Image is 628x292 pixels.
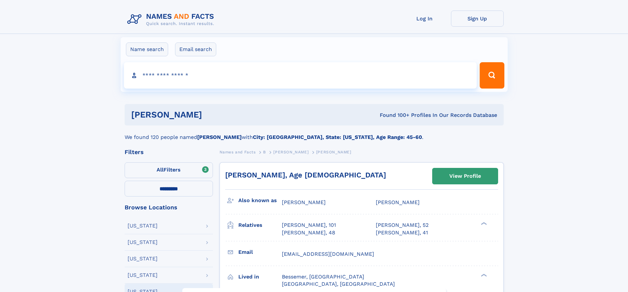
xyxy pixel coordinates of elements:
label: Name search [126,42,168,56]
h3: Lived in [238,271,282,282]
a: Names and Facts [220,148,256,156]
div: [US_STATE] [128,273,158,278]
span: B [263,150,266,154]
div: View Profile [449,169,481,184]
a: Log In [398,11,451,27]
h3: Relatives [238,220,282,231]
div: [US_STATE] [128,240,158,245]
b: City: [GEOGRAPHIC_DATA], State: [US_STATE], Age Range: 45-60 [253,134,422,140]
a: View Profile [433,168,498,184]
div: ❯ [479,222,487,226]
b: [PERSON_NAME] [197,134,242,140]
h3: Also known as [238,195,282,206]
a: [PERSON_NAME], 48 [282,229,335,236]
span: [GEOGRAPHIC_DATA], [GEOGRAPHIC_DATA] [282,281,395,287]
label: Filters [125,162,213,178]
button: Search Button [480,62,504,89]
span: Bessemer, [GEOGRAPHIC_DATA] [282,274,364,280]
a: [PERSON_NAME], 52 [376,222,429,229]
a: [PERSON_NAME] [273,148,309,156]
div: [US_STATE] [128,223,158,228]
span: [PERSON_NAME] [282,199,326,205]
label: Email search [175,42,216,56]
a: [PERSON_NAME], 101 [282,222,336,229]
input: search input [124,62,477,89]
h3: Email [238,247,282,258]
div: We found 120 people named with . [125,125,504,141]
span: [PERSON_NAME] [376,199,420,205]
span: [EMAIL_ADDRESS][DOMAIN_NAME] [282,251,374,257]
a: B [263,148,266,156]
h1: [PERSON_NAME] [131,111,291,119]
div: Filters [125,149,213,155]
span: All [157,167,164,173]
a: Sign Up [451,11,504,27]
a: [PERSON_NAME], Age [DEMOGRAPHIC_DATA] [225,171,386,179]
span: [PERSON_NAME] [316,150,351,154]
a: [PERSON_NAME], 41 [376,229,428,236]
span: [PERSON_NAME] [273,150,309,154]
div: [US_STATE] [128,256,158,261]
img: Logo Names and Facts [125,11,220,28]
div: Browse Locations [125,204,213,210]
div: ❯ [479,273,487,277]
div: Found 100+ Profiles In Our Records Database [291,112,497,119]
